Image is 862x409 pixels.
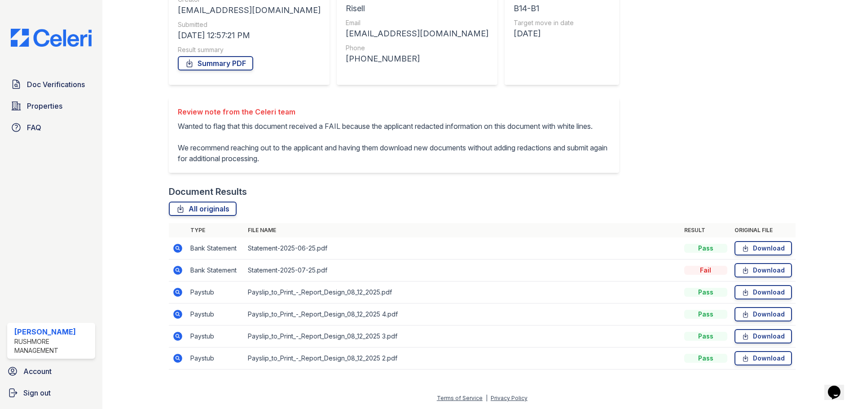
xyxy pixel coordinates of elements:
th: File name [244,223,681,237]
div: Fail [684,266,727,275]
span: Doc Verifications [27,79,85,90]
div: Target move in date [514,18,610,27]
div: Document Results [169,185,247,198]
th: Result [681,223,731,237]
th: Type [187,223,244,237]
div: [DATE] [514,27,610,40]
a: FAQ [7,119,95,136]
a: Download [734,263,792,277]
div: Submitted [178,20,321,29]
div: Pass [684,288,727,297]
td: Statement-2025-06-25.pdf [244,237,681,259]
a: Sign out [4,384,99,402]
div: Pass [684,244,727,253]
iframe: chat widget [824,373,853,400]
a: Account [4,362,99,380]
div: | [486,395,488,401]
td: Paystub [187,303,244,325]
span: Properties [27,101,62,111]
p: Wanted to flag that this document received a FAIL because the applicant redacted information on t... [178,121,610,164]
div: Risell [346,2,488,15]
img: CE_Logo_Blue-a8612792a0a2168367f1c8372b55b34899dd931a85d93a1a3d3e32e68fde9ad4.png [4,29,99,47]
td: Payslip_to_Print_-_Report_Design_08_12_2025 2.pdf [244,347,681,369]
div: Pass [684,354,727,363]
a: Download [734,351,792,365]
a: Download [734,241,792,255]
td: Bank Statement [187,237,244,259]
td: Payslip_to_Print_-_Report_Design_08_12_2025.pdf [244,281,681,303]
a: Terms of Service [437,395,483,401]
td: Bank Statement [187,259,244,281]
a: Privacy Policy [491,395,528,401]
span: Sign out [23,387,51,398]
a: Download [734,307,792,321]
td: Paystub [187,347,244,369]
th: Original file [731,223,796,237]
a: Download [734,285,792,299]
div: [DATE] 12:57:21 PM [178,29,321,42]
td: Statement-2025-07-25.pdf [244,259,681,281]
a: Summary PDF [178,56,253,70]
a: Download [734,329,792,343]
a: Doc Verifications [7,75,95,93]
a: All originals [169,202,237,216]
div: Pass [684,332,727,341]
div: [PHONE_NUMBER] [346,53,488,65]
div: [EMAIL_ADDRESS][DOMAIN_NAME] [178,4,321,17]
div: B14-B1 [514,2,610,15]
div: [PERSON_NAME] [14,326,92,337]
div: Email [346,18,488,27]
span: FAQ [27,122,41,133]
div: Rushmore Management [14,337,92,355]
td: Paystub [187,325,244,347]
div: Pass [684,310,727,319]
td: Payslip_to_Print_-_Report_Design_08_12_2025 4.pdf [244,303,681,325]
div: Phone [346,44,488,53]
a: Properties [7,97,95,115]
td: Payslip_to_Print_-_Report_Design_08_12_2025 3.pdf [244,325,681,347]
div: Result summary [178,45,321,54]
span: Account [23,366,52,377]
td: Paystub [187,281,244,303]
div: [EMAIL_ADDRESS][DOMAIN_NAME] [346,27,488,40]
div: Review note from the Celeri team [178,106,610,117]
